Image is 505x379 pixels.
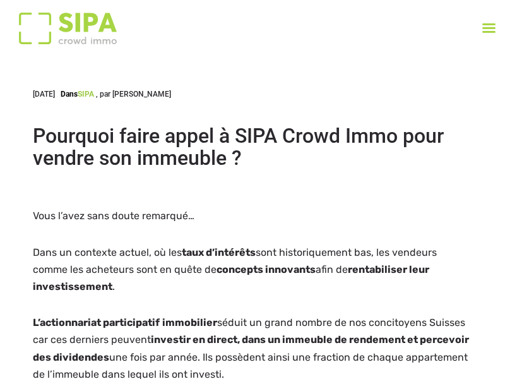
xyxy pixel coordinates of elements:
strong: immobilier [162,316,217,328]
a: SIPA [78,90,94,99]
strong: rentabiliser leur investissement [33,263,429,292]
p: Vous l’avez sans doute remarqué… [33,207,472,224]
h1: Pourquoi faire appel à SIPA Crowd Immo pour vendre son immeuble ? [33,125,472,169]
strong: concepts innovants [217,263,316,275]
p: Dans un contexte actuel, où les sont historiquement bas, les vendeurs comme les acheteurs sont en... [33,244,472,296]
strong: taux d’intérêts [182,246,256,258]
img: Logo [13,13,123,44]
span: , par [PERSON_NAME] [96,90,171,99]
div: [DATE] [33,88,171,100]
strong: L’actionnariat participatif [33,316,160,328]
strong: investir en direct, dans un immeuble de rendement et percevoir des dividendes [33,334,469,363]
span: Dans [61,90,78,99]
